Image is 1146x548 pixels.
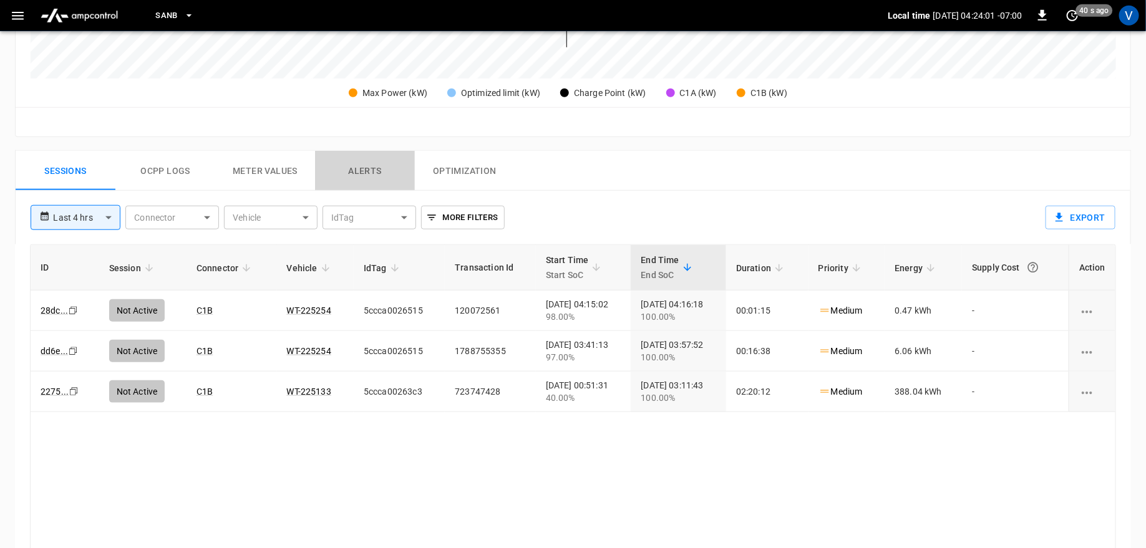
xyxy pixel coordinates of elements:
a: WT-225254 [287,305,331,315]
div: Not Active [109,340,165,362]
button: set refresh interval [1062,6,1082,26]
div: Optimized limit (kW) [461,87,540,100]
td: 0.47 kWh [885,291,962,331]
td: - [962,372,1069,412]
p: [DATE] 04:24:01 -07:00 [933,9,1022,22]
div: Start Time [546,252,589,282]
span: SanB [155,9,178,23]
img: ampcontrol.io logo [36,4,123,27]
td: 5ccca0026515 [354,291,445,331]
button: Ocpp logs [115,151,215,191]
td: 1788755355 [445,331,536,372]
button: Sessions [16,151,115,191]
button: The cost of your charging session based on your supply rates [1022,256,1044,279]
div: [DATE] 03:11:43 [641,379,716,404]
div: [DATE] 03:57:52 [641,339,716,363]
span: Start TimeStart SoC [546,252,605,282]
button: More Filters [421,206,504,229]
th: Transaction Id [445,245,536,291]
td: 120072561 [445,291,536,331]
td: 6.06 kWh [885,331,962,372]
div: Not Active [109,299,165,322]
button: Alerts [315,151,415,191]
div: 98.00% [546,310,621,323]
div: charging session options [1079,385,1105,398]
span: Duration [736,261,787,276]
div: charging session options [1079,345,1105,357]
td: 02:20:12 [726,372,809,412]
span: Connector [197,261,255,276]
th: ID [31,245,99,291]
div: 40.00% [546,392,621,404]
button: Export [1046,206,1115,229]
a: C1B [197,346,213,356]
span: End TimeEnd SoC [641,252,695,282]
span: Session [109,261,157,276]
a: 2275... [41,387,69,397]
div: [DATE] 03:41:13 [546,339,621,363]
div: 100.00% [641,392,716,404]
div: [DATE] 04:16:18 [641,298,716,323]
table: sessions table [31,245,1115,412]
div: [DATE] 00:51:31 [546,379,621,404]
div: Not Active [109,380,165,403]
div: 97.00% [546,351,621,363]
div: Supply Cost [972,256,1059,279]
a: C1B [197,387,213,397]
span: Energy [895,261,939,276]
div: charging session options [1079,304,1105,317]
button: Optimization [415,151,515,191]
div: copy [67,344,80,358]
div: Charge Point (kW) [574,87,646,100]
p: Local time [888,9,931,22]
div: Max Power (kW) [362,87,427,100]
div: 100.00% [641,310,716,323]
div: 100.00% [641,351,716,363]
div: copy [67,304,80,317]
button: Meter Values [215,151,315,191]
span: Priority [818,261,865,276]
td: 723747428 [445,372,536,412]
span: 40 s ago [1076,4,1113,17]
td: 5ccca00263c3 [354,372,445,412]
p: End SoC [641,267,679,282]
td: 388.04 kWh [885,372,962,412]
p: Medium [818,345,863,358]
div: C1A (kW) [680,87,717,100]
td: 00:01:15 [726,291,809,331]
a: dd6e... [41,346,68,356]
div: End Time [641,252,679,282]
div: [DATE] 04:15:02 [546,298,621,323]
th: Action [1069,245,1115,291]
span: Vehicle [287,261,334,276]
td: 00:16:38 [726,331,809,372]
span: IdTag [364,261,403,276]
div: copy [68,385,80,398]
a: C1B [197,305,213,315]
td: 5ccca0026515 [354,331,445,372]
a: WT-225254 [287,346,331,356]
div: profile-icon [1119,6,1139,26]
p: Start SoC [546,267,589,282]
p: Medium [818,385,863,398]
div: Last 4 hrs [53,206,120,229]
a: 28dc... [41,305,68,315]
button: SanB [150,4,199,28]
p: Medium [818,304,863,317]
td: - [962,331,1069,372]
div: C1B (kW) [750,87,787,100]
td: - [962,291,1069,331]
a: WT-225133 [287,387,331,397]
